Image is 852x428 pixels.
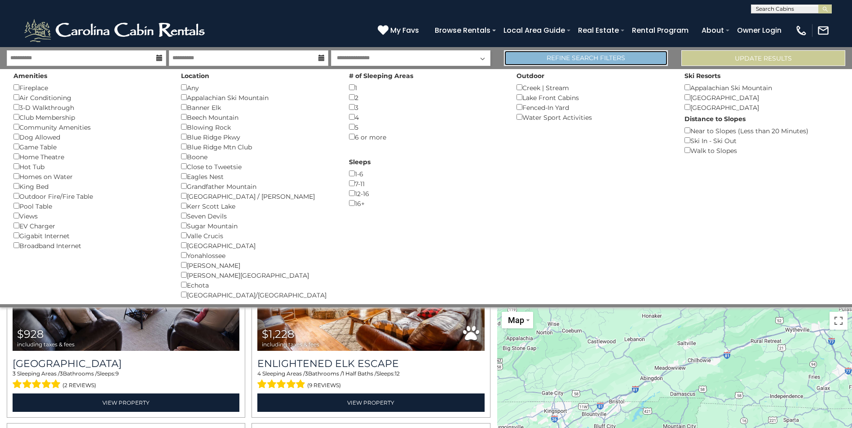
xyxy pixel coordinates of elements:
a: Browse Rentals [430,22,495,38]
div: 3-D Walkthrough [13,102,168,112]
a: Real Estate [574,22,623,38]
span: (2 reviews) [62,380,96,391]
div: Sleeping Areas / Bathrooms / Sleeps: [257,370,484,391]
div: Views [13,211,168,221]
div: 6 or more [349,132,503,142]
div: Lake Front Cabins [516,92,671,102]
div: Near to Slopes (Less than 20 Minutes) [684,126,839,135]
label: # of Sleeping Areas [349,71,413,80]
div: Valle Crucis [181,231,335,240]
a: Rental Program [627,22,693,38]
a: My Favs [378,25,421,36]
label: Amenities [13,71,47,80]
label: Location [181,71,209,80]
div: [PERSON_NAME] [181,260,335,270]
div: Banner Elk [181,102,335,112]
div: 12-16 [349,188,503,198]
a: Refine Search Filters [504,50,668,66]
div: Sleeping Areas / Bathrooms / Sleeps: [13,370,239,391]
div: [GEOGRAPHIC_DATA] [684,92,839,102]
div: Echota [181,280,335,290]
div: Gigabit Internet [13,231,168,240]
div: 16+ [349,198,503,208]
div: Dog Allowed [13,132,168,142]
span: including taxes & fees [262,341,319,347]
div: King Bed [13,181,168,191]
a: View Property [13,393,239,412]
span: 3 [13,370,16,377]
div: Any [181,83,335,92]
span: (9 reviews) [307,380,341,391]
span: including taxes & fees [17,341,75,347]
div: 4 [349,112,503,122]
button: Change map style [502,312,533,328]
div: [GEOGRAPHIC_DATA] [181,240,335,250]
div: Appalachian Ski Mountain [684,83,839,92]
div: Close to Tweetsie [181,162,335,171]
div: EV Charger [13,221,168,231]
div: Creek | Stream [516,83,671,92]
a: Local Area Guide [499,22,569,38]
div: Seven Devils [181,211,335,221]
label: Ski Resorts [684,71,720,80]
span: Map [508,315,524,325]
div: Community Amenities [13,122,168,132]
div: Air Conditioning [13,92,168,102]
label: Sleeps [349,157,371,166]
div: Blowing Rock [181,122,335,132]
div: Yonahlossee [181,250,335,260]
div: [GEOGRAPHIC_DATA]/[GEOGRAPHIC_DATA] [181,290,335,300]
div: 1-6 [349,169,503,179]
img: phone-regular-white.png [795,24,808,37]
div: 7-11 [349,179,503,188]
div: Pool Table [13,201,168,211]
a: Owner Login [733,22,786,38]
div: Beech Mountain [181,112,335,122]
div: Broadband Internet [13,240,168,250]
div: Fireplace [13,83,168,92]
a: About [697,22,728,38]
span: 12 [395,370,400,377]
div: Grandfather Mountain [181,181,335,191]
div: 2 [349,92,503,102]
span: $1,228 [262,328,294,341]
div: [GEOGRAPHIC_DATA] / [PERSON_NAME] [181,191,335,201]
div: Blue Ridge Mtn Club [181,142,335,152]
div: Water Sport Activities [516,112,671,122]
span: 3 [305,370,308,377]
button: Update Results [681,50,845,66]
div: Homes on Water [13,171,168,181]
label: Distance to Slopes [684,114,746,123]
span: $928 [17,328,44,341]
div: 5 [349,122,503,132]
div: Outdoor Fire/Fire Table [13,191,168,201]
div: Appalachian Ski Mountain [181,92,335,102]
span: 1 Half Baths / [342,370,376,377]
div: [PERSON_NAME][GEOGRAPHIC_DATA] [181,270,335,280]
div: Hot Tub [13,162,168,171]
div: [GEOGRAPHIC_DATA] [684,102,839,112]
span: My Favs [390,25,419,36]
span: 9 [115,370,119,377]
div: Fenced-In Yard [516,102,671,112]
a: Enlightened Elk Escape [257,358,484,370]
div: Blue Ridge Pkwy [181,132,335,142]
div: Walk to Slopes [684,145,839,155]
div: Game Table [13,142,168,152]
div: 1 [349,83,503,92]
a: View Property [257,393,484,412]
div: Boone [181,152,335,162]
label: Outdoor [516,71,544,80]
div: Home Theatre [13,152,168,162]
img: White-1-2.png [22,17,209,44]
div: Club Membership [13,112,168,122]
a: [GEOGRAPHIC_DATA] [13,358,239,370]
img: mail-regular-white.png [817,24,830,37]
h3: Beech Mountain Place [13,358,239,370]
span: 3 [60,370,63,377]
div: Eagles Nest [181,171,335,181]
div: 3 [349,102,503,112]
div: Kerr Scott Lake [181,201,335,211]
div: Sugar Mountain [181,221,335,231]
